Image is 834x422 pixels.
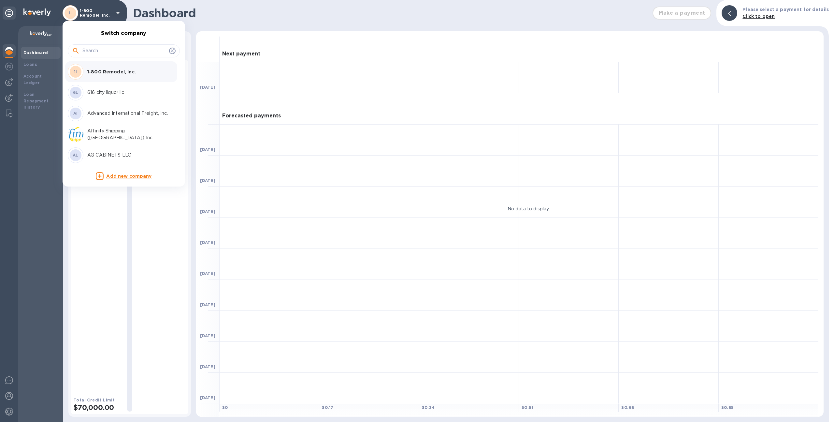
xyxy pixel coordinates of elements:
p: 616 city liquor llc [87,89,169,96]
input: Search [82,46,166,56]
b: AI [73,111,78,116]
p: Advanced International Freight, Inc. [87,110,169,117]
b: 1I [74,69,77,74]
p: Affinity Shipping ([GEOGRAPHIC_DATA]) Inc. [87,128,169,141]
p: 1-800 Remodel, Inc. [87,68,169,75]
p: AG CABINETS LLC [87,152,169,158]
p: Add new company [106,173,151,180]
b: 6L [73,90,79,95]
b: AL [73,153,79,158]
